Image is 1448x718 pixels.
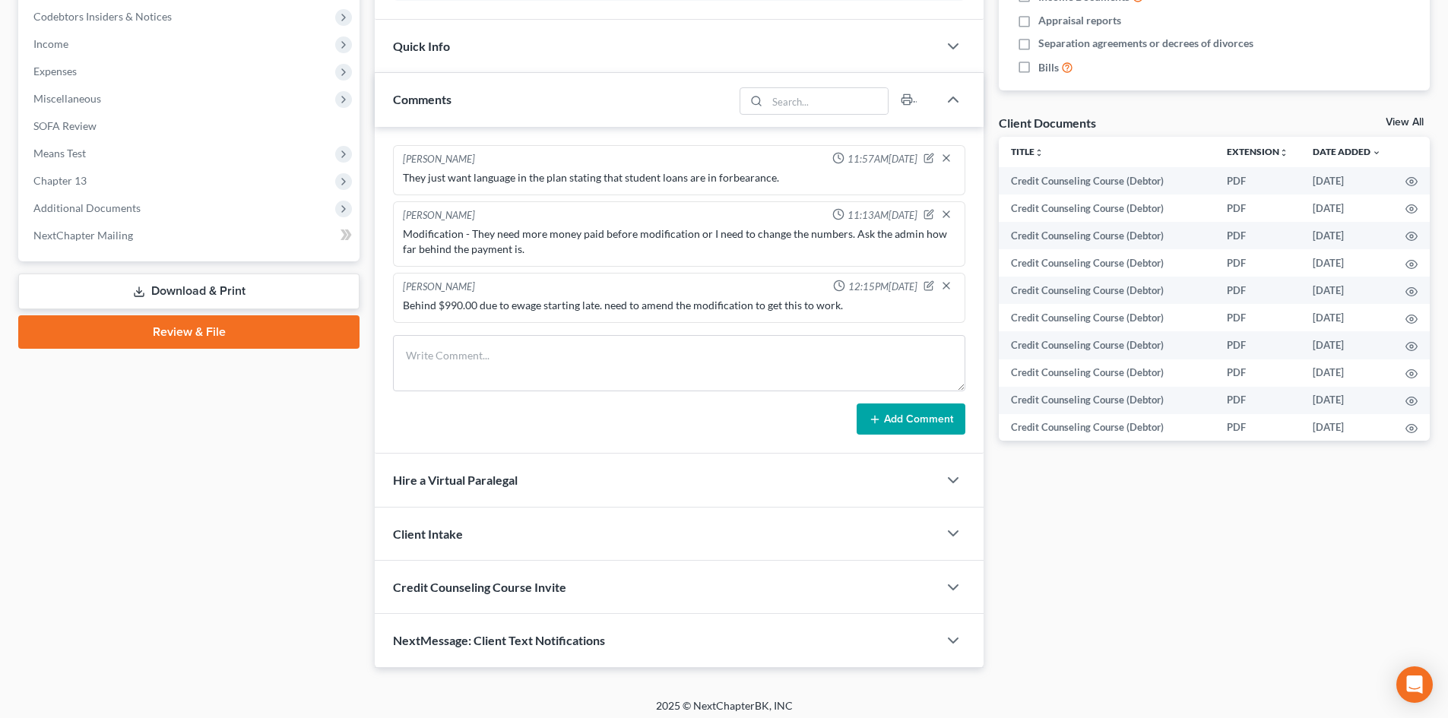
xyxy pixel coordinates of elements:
[999,277,1215,304] td: Credit Counseling Course (Debtor)
[1301,277,1393,304] td: [DATE]
[1215,195,1301,222] td: PDF
[1035,148,1044,157] i: unfold_more
[999,249,1215,277] td: Credit Counseling Course (Debtor)
[1301,304,1393,331] td: [DATE]
[848,208,917,223] span: 11:13AM[DATE]
[1215,277,1301,304] td: PDF
[403,208,475,223] div: [PERSON_NAME]
[999,414,1215,441] td: Credit Counseling Course (Debtor)
[1301,195,1393,222] td: [DATE]
[33,201,141,214] span: Additional Documents
[393,633,605,647] span: NextMessage: Client Text Notifications
[1372,148,1381,157] i: expand_more
[33,147,86,160] span: Means Test
[33,65,77,77] span: Expenses
[21,112,360,140] a: SOFA Review
[1038,13,1121,28] span: Appraisal reports
[393,473,518,487] span: Hire a Virtual Paralegal
[1301,414,1393,441] td: [DATE]
[999,387,1215,414] td: Credit Counseling Course (Debtor)
[848,152,917,166] span: 11:57AM[DATE]
[33,229,133,242] span: NextChapter Mailing
[999,359,1215,387] td: Credit Counseling Course (Debtor)
[403,298,955,313] div: Behind $990.00 due to ewage starting late. need to amend the modification to get this to work.
[848,280,917,294] span: 12:15PM[DATE]
[393,527,463,541] span: Client Intake
[1215,222,1301,249] td: PDF
[393,39,450,53] span: Quick Info
[1215,414,1301,441] td: PDF
[403,170,955,185] div: They just want language in the plan stating that student loans are in forbearance.
[393,92,452,106] span: Comments
[1301,387,1393,414] td: [DATE]
[1215,331,1301,359] td: PDF
[1301,359,1393,387] td: [DATE]
[1227,146,1288,157] a: Extensionunfold_more
[393,580,566,594] span: Credit Counseling Course Invite
[768,88,889,114] input: Search...
[1301,222,1393,249] td: [DATE]
[1301,167,1393,195] td: [DATE]
[999,167,1215,195] td: Credit Counseling Course (Debtor)
[1386,117,1424,128] a: View All
[21,222,360,249] a: NextChapter Mailing
[33,37,68,50] span: Income
[1313,146,1381,157] a: Date Added expand_more
[1038,36,1253,51] span: Separation agreements or decrees of divorces
[1215,304,1301,331] td: PDF
[1301,331,1393,359] td: [DATE]
[1011,146,1044,157] a: Titleunfold_more
[999,304,1215,331] td: Credit Counseling Course (Debtor)
[33,174,87,187] span: Chapter 13
[403,280,475,295] div: [PERSON_NAME]
[403,226,955,257] div: Modification - They need more money paid before modification or I need to change the numbers. Ask...
[999,115,1096,131] div: Client Documents
[33,119,97,132] span: SOFA Review
[999,331,1215,359] td: Credit Counseling Course (Debtor)
[999,222,1215,249] td: Credit Counseling Course (Debtor)
[1215,387,1301,414] td: PDF
[33,10,172,23] span: Codebtors Insiders & Notices
[999,195,1215,222] td: Credit Counseling Course (Debtor)
[1279,148,1288,157] i: unfold_more
[33,92,101,105] span: Miscellaneous
[403,152,475,167] div: [PERSON_NAME]
[1038,60,1059,75] span: Bills
[18,274,360,309] a: Download & Print
[857,403,965,435] button: Add Comment
[1215,167,1301,195] td: PDF
[1301,249,1393,277] td: [DATE]
[1396,666,1433,703] div: Open Intercom Messenger
[18,315,360,349] a: Review & File
[1215,359,1301,387] td: PDF
[1215,249,1301,277] td: PDF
